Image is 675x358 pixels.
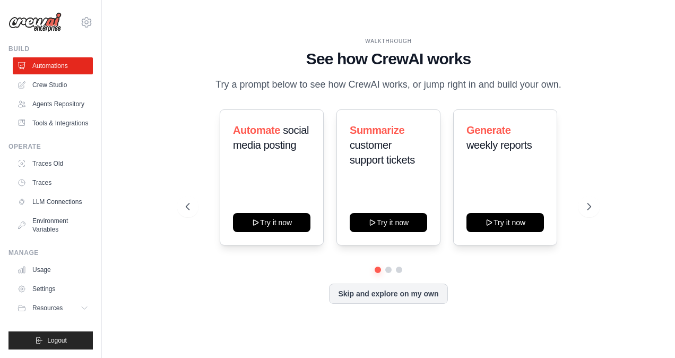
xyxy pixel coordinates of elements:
span: Logout [47,336,67,345]
button: Try it now [466,213,544,232]
span: Resources [32,304,63,312]
div: WALKTHROUGH [186,37,592,45]
div: Operate [8,142,93,151]
span: social media posting [233,124,309,151]
button: Resources [13,300,93,317]
span: Automate [233,124,280,136]
button: Logout [8,331,93,350]
span: Generate [466,124,511,136]
span: customer support tickets [350,139,415,166]
a: Environment Variables [13,212,93,238]
span: Summarize [350,124,404,136]
img: Logo [8,12,62,32]
a: Settings [13,280,93,297]
button: Skip and explore on my own [329,284,447,304]
span: weekly reports [466,139,532,151]
p: Try a prompt below to see how CrewAI works, or jump right in and build your own. [210,77,567,92]
a: Traces Old [13,155,93,172]
a: Automations [13,57,93,74]
a: Crew Studio [13,76,93,93]
button: Try it now [350,213,427,232]
div: Build [8,45,93,53]
a: LLM Connections [13,193,93,210]
a: Traces [13,174,93,191]
button: Try it now [233,213,310,232]
a: Agents Repository [13,96,93,113]
h1: See how CrewAI works [186,49,592,69]
div: Manage [8,249,93,257]
a: Tools & Integrations [13,115,93,132]
a: Usage [13,261,93,278]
